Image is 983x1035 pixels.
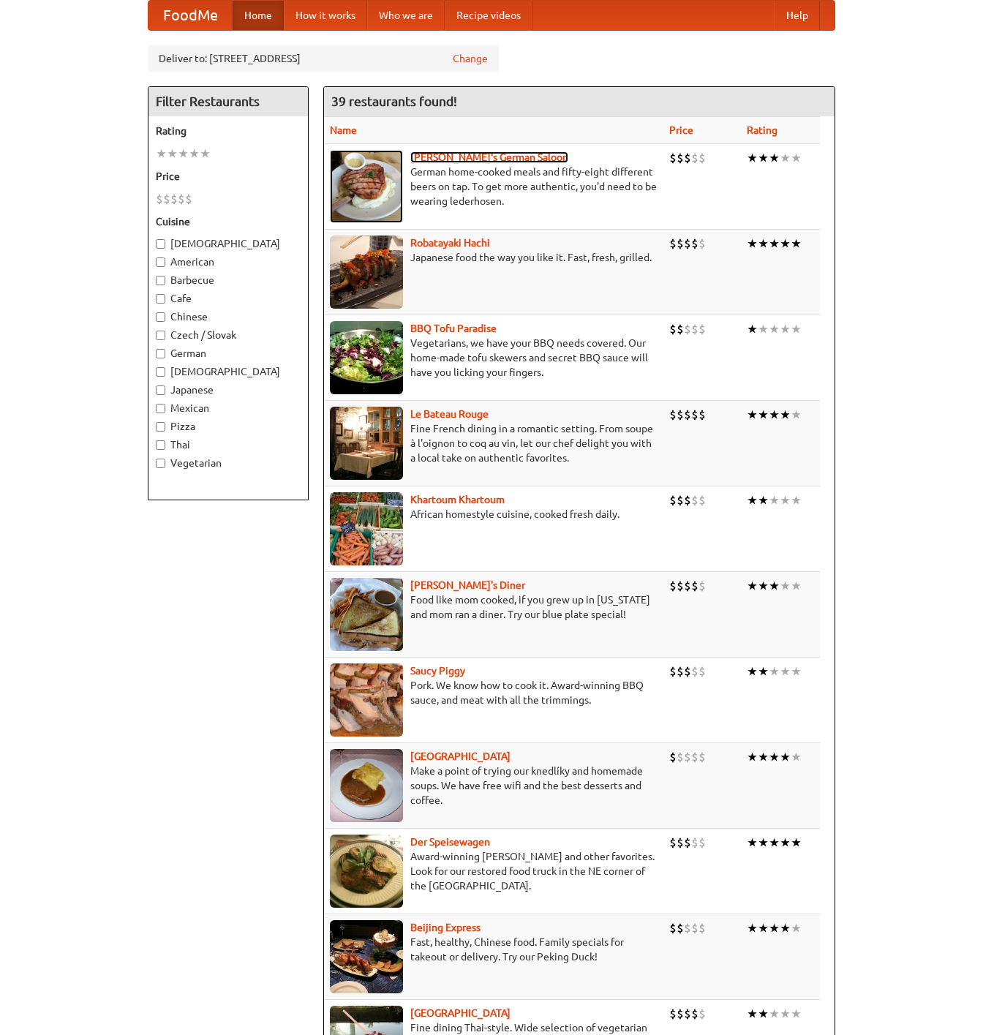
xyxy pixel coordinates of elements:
li: $ [669,578,677,594]
li: ★ [747,492,758,508]
p: Make a point of trying our knedlíky and homemade soups. We have free wifi and the best desserts a... [330,764,658,808]
ng-pluralize: 39 restaurants found! [331,94,457,108]
li: $ [698,835,706,851]
b: BBQ Tofu Paradise [410,323,497,334]
b: [PERSON_NAME]'s Diner [410,579,525,591]
img: czechpoint.jpg [330,749,403,822]
li: ★ [758,749,769,765]
label: Mexican [156,401,301,415]
li: ★ [747,663,758,680]
li: $ [684,578,691,594]
li: $ [698,578,706,594]
li: ★ [769,749,780,765]
li: ★ [791,578,802,594]
h5: Rating [156,124,301,138]
li: ★ [769,236,780,252]
li: ★ [758,407,769,423]
li: ★ [791,749,802,765]
a: [GEOGRAPHIC_DATA] [410,1007,511,1019]
li: $ [677,321,684,337]
li: $ [669,321,677,337]
li: $ [669,407,677,423]
li: ★ [780,749,791,765]
li: $ [156,191,163,207]
li: $ [691,236,698,252]
li: ★ [758,835,769,851]
li: ★ [747,407,758,423]
li: $ [698,920,706,936]
li: $ [677,1006,684,1022]
a: Robatayaki Hachi [410,237,490,249]
label: Pizza [156,419,301,434]
li: ★ [747,150,758,166]
label: Cafe [156,291,301,306]
li: $ [684,236,691,252]
li: $ [185,191,192,207]
li: $ [684,321,691,337]
p: Japanese food the way you like it. Fast, fresh, grilled. [330,250,658,265]
li: $ [684,492,691,508]
label: Japanese [156,383,301,397]
li: ★ [769,663,780,680]
li: $ [677,578,684,594]
li: $ [684,835,691,851]
li: $ [677,407,684,423]
li: ★ [747,1006,758,1022]
li: ★ [758,492,769,508]
label: German [156,346,301,361]
li: $ [698,663,706,680]
li: ★ [780,920,791,936]
li: ★ [791,920,802,936]
a: How it works [284,1,367,30]
li: $ [698,749,706,765]
li: $ [677,835,684,851]
label: Chinese [156,309,301,324]
img: beijing.jpg [330,920,403,993]
img: khartoum.jpg [330,492,403,565]
input: [DEMOGRAPHIC_DATA] [156,367,165,377]
li: ★ [780,321,791,337]
li: ★ [780,1006,791,1022]
a: Change [453,51,488,66]
li: ★ [156,146,167,162]
li: ★ [189,146,200,162]
li: ★ [747,749,758,765]
a: Beijing Express [410,922,481,933]
input: Vegetarian [156,459,165,468]
li: $ [677,663,684,680]
li: $ [684,749,691,765]
li: $ [691,663,698,680]
li: $ [669,835,677,851]
li: $ [677,150,684,166]
label: Thai [156,437,301,452]
input: Chinese [156,312,165,322]
li: ★ [780,663,791,680]
p: Vegetarians, we have your BBQ needs covered. Our home-made tofu skewers and secret BBQ sauce will... [330,336,658,380]
a: [PERSON_NAME]'s German Saloon [410,151,568,163]
img: saucy.jpg [330,663,403,737]
input: [DEMOGRAPHIC_DATA] [156,239,165,249]
a: [GEOGRAPHIC_DATA] [410,750,511,762]
li: ★ [200,146,211,162]
li: ★ [758,1006,769,1022]
a: Der Speisewagen [410,836,490,848]
li: $ [691,835,698,851]
li: ★ [780,236,791,252]
li: $ [691,920,698,936]
img: tofuparadise.jpg [330,321,403,394]
li: $ [691,321,698,337]
input: Thai [156,440,165,450]
b: Saucy Piggy [410,665,465,677]
li: $ [170,191,178,207]
li: $ [163,191,170,207]
h5: Cuisine [156,214,301,229]
img: robatayaki.jpg [330,236,403,309]
p: Fine French dining in a romantic setting. From soupe à l'oignon to coq au vin, let our chef delig... [330,421,658,465]
p: German home-cooked meals and fifty-eight different beers on tap. To get more authentic, you'd nee... [330,165,658,208]
p: Pork. We know how to cook it. Award-winning BBQ sauce, and meat with all the trimmings. [330,678,658,707]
